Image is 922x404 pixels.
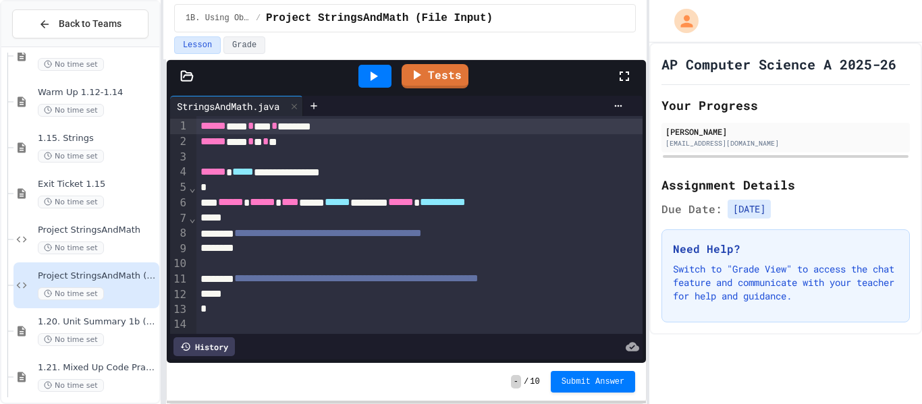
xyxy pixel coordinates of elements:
span: Project StringsAndMath [38,225,157,236]
div: 6 [170,196,188,211]
span: No time set [38,104,104,117]
div: 5 [170,180,188,195]
button: Submit Answer [551,371,636,393]
div: 3 [170,150,188,165]
div: 1 [170,119,188,134]
span: 1.21. Mixed Up Code Practice 1b (1.7-1.15) [38,362,157,374]
div: [PERSON_NAME] [666,125,906,138]
span: Due Date: [661,201,722,217]
span: Submit Answer [562,376,625,387]
h3: Need Help? [673,241,898,257]
div: 9 [170,241,188,256]
span: / [256,13,261,24]
span: Exit Ticket 1.15 [38,179,157,190]
span: Fold line [188,212,196,225]
button: Lesson [174,36,221,54]
span: No time set [38,241,104,254]
span: No time set [38,150,104,163]
div: StringsAndMath.java [170,96,303,116]
span: 1.15. Strings [38,133,157,144]
p: Switch to "Grade View" to access the chat feature and communicate with your teacher for help and ... [673,262,898,303]
span: Fold line [188,181,196,194]
a: Tests [402,64,468,88]
span: / [524,376,528,387]
span: Back to Teams [59,17,121,31]
div: 11 [170,272,188,287]
span: Warm Up 1.12-1.14 [38,87,157,98]
h1: AP Computer Science A 2025-26 [661,55,896,74]
span: No time set [38,379,104,392]
span: Project StringsAndMath (File Input) [38,270,157,282]
div: 14 [170,317,188,332]
span: No time set [38,196,104,208]
div: 10 [170,256,188,271]
div: 13 [170,302,188,317]
div: [EMAIL_ADDRESS][DOMAIN_NAME] [666,138,906,148]
span: Project StringsAndMath (File Input) [266,10,493,26]
div: StringsAndMath.java [170,99,286,113]
span: [DATE] [728,200,771,219]
button: Grade [223,36,265,54]
span: No time set [38,333,104,346]
span: - [511,375,521,388]
span: 10 [530,376,539,387]
div: 12 [170,287,188,302]
div: My Account [660,5,702,36]
button: Back to Teams [12,9,148,38]
h2: Assignment Details [661,175,910,194]
div: 7 [170,211,188,226]
span: 1.20. Unit Summary 1b (1.7-1.15) [38,316,157,328]
div: 4 [170,165,188,180]
div: 8 [170,226,188,241]
span: No time set [38,287,104,300]
span: No time set [38,58,104,71]
div: 2 [170,134,188,150]
h2: Your Progress [661,96,910,115]
span: 1B. Using Objects [186,13,250,24]
div: History [173,337,235,356]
